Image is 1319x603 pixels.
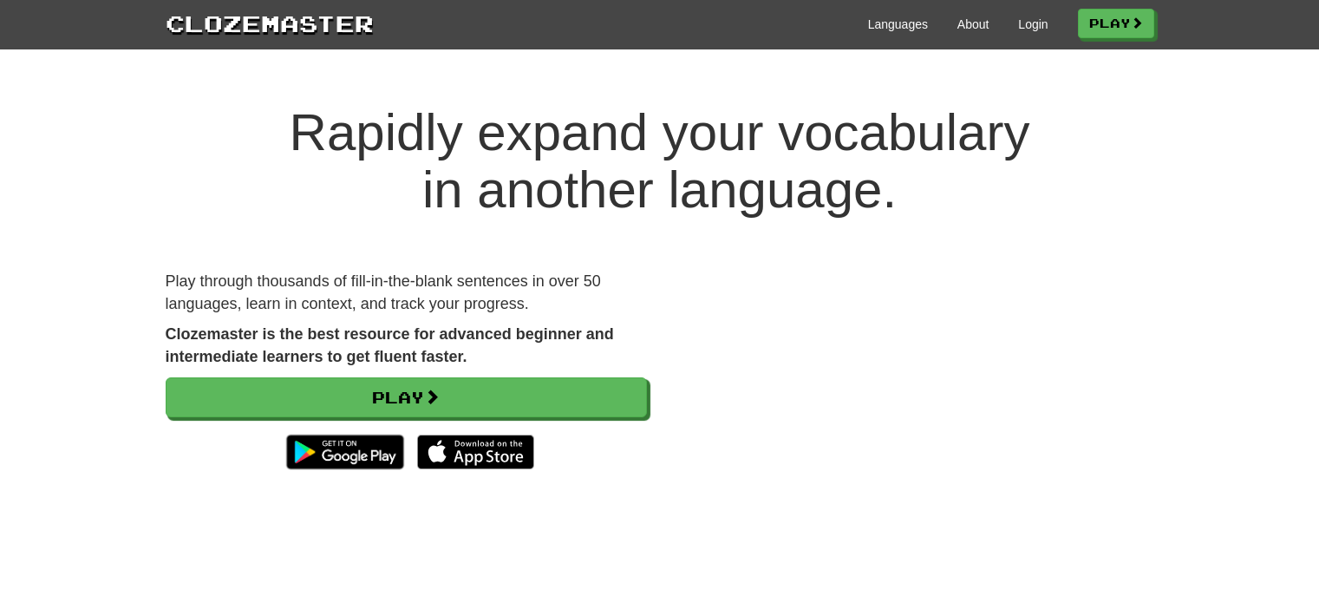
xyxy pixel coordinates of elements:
[957,16,989,33] a: About
[166,7,374,39] a: Clozemaster
[166,271,647,315] p: Play through thousands of fill-in-the-blank sentences in over 50 languages, learn in context, and...
[166,325,614,365] strong: Clozemaster is the best resource for advanced beginner and intermediate learners to get fluent fa...
[417,435,534,469] img: Download_on_the_App_Store_Badge_US-UK_135x40-25178aeef6eb6b83b96f5f2d004eda3bffbb37122de64afbaef7...
[1018,16,1048,33] a: Login
[1078,9,1154,38] a: Play
[278,426,412,478] img: Get it on Google Play
[166,377,647,417] a: Play
[868,16,928,33] a: Languages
